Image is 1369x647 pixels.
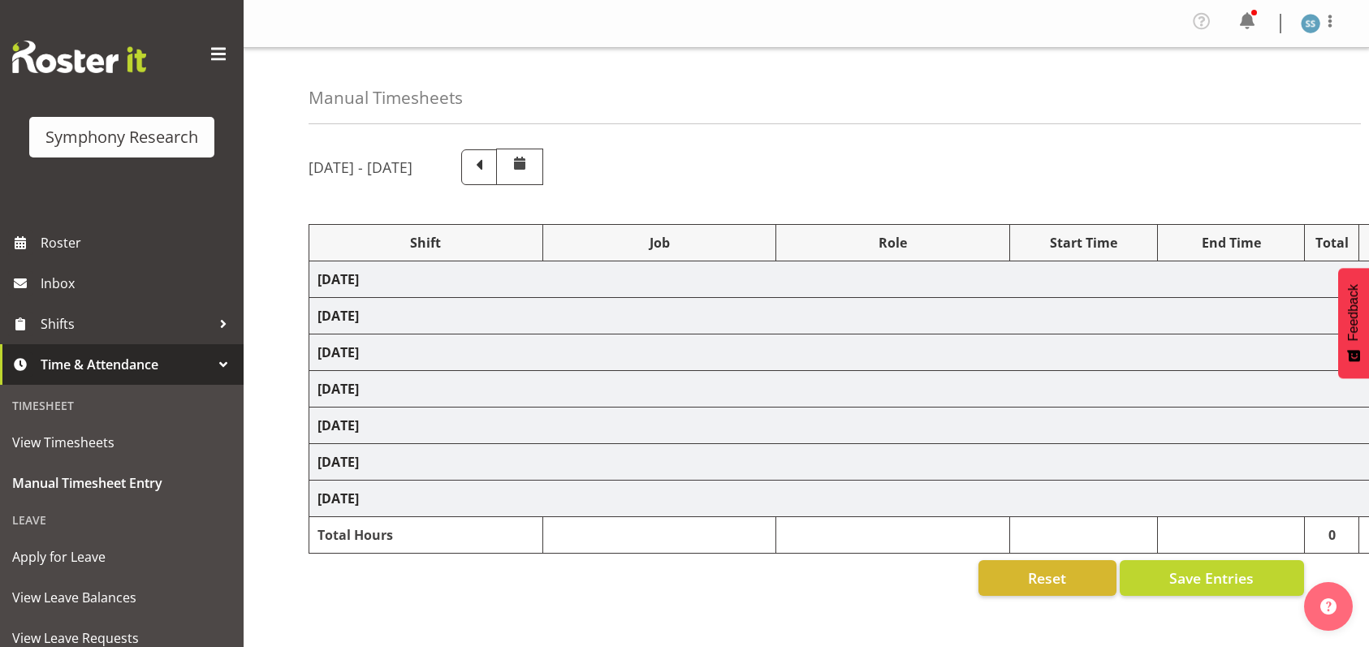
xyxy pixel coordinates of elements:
img: Rosterit website logo [12,41,146,73]
span: Manual Timesheet Entry [12,471,231,495]
span: Roster [41,231,235,255]
span: Save Entries [1169,567,1254,589]
td: Total Hours [309,517,543,554]
span: Apply for Leave [12,545,231,569]
div: Role [784,233,1001,252]
div: Start Time [1018,233,1149,252]
a: Apply for Leave [4,537,240,577]
img: help-xxl-2.png [1320,598,1337,615]
button: Feedback - Show survey [1338,268,1369,378]
h4: Manual Timesheets [309,88,463,107]
button: Save Entries [1120,560,1304,596]
a: Manual Timesheet Entry [4,463,240,503]
div: Leave [4,503,240,537]
span: Shifts [41,312,211,336]
span: Reset [1028,567,1066,589]
span: Time & Attendance [41,352,211,377]
span: Inbox [41,271,235,295]
span: View Leave Balances [12,585,231,610]
div: End Time [1166,233,1297,252]
a: View Leave Balances [4,577,240,618]
div: Job [551,233,768,252]
td: 0 [1305,517,1359,554]
div: Shift [317,233,534,252]
span: View Timesheets [12,430,231,455]
a: View Timesheets [4,422,240,463]
div: Symphony Research [45,125,198,149]
button: Reset [978,560,1116,596]
div: Timesheet [4,389,240,422]
div: Total [1313,233,1350,252]
h5: [DATE] - [DATE] [309,158,412,176]
span: Feedback [1346,284,1361,341]
img: shane-shaw-williams1936.jpg [1301,14,1320,33]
